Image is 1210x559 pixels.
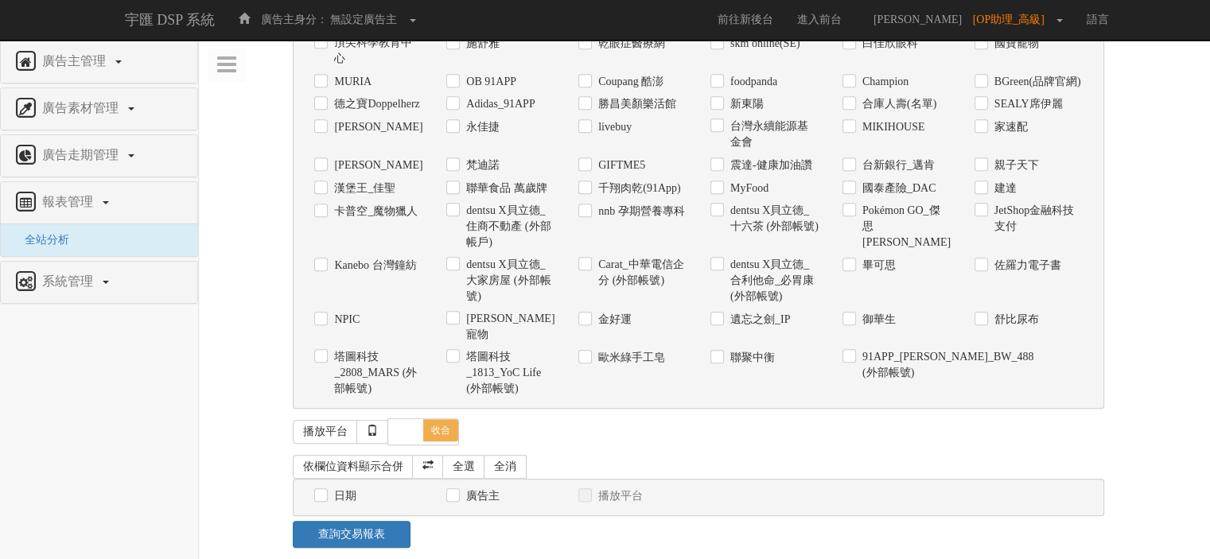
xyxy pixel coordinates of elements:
[594,96,676,112] label: 勝昌美顏樂活館
[442,455,485,479] a: 全選
[462,349,554,397] label: 塔圖科技_1813_YoC Life (外部帳號)
[858,258,896,274] label: 畢可思
[594,181,680,196] label: 千翔肉乾(91App)
[990,157,1039,173] label: 親子天下
[330,96,419,112] label: 德之寶Doppelherz
[462,203,554,250] label: dentsu X貝立德_住商不動產 (外部帳戶)
[38,101,126,115] span: 廣告素材管理
[858,181,936,196] label: 國泰產險_DAC
[858,157,935,173] label: 台新銀行_邁肯
[594,488,643,504] label: 播放平台
[462,96,535,112] label: Adidas_91APP
[858,74,908,90] label: Champion
[462,488,500,504] label: 廣告主
[13,270,185,295] a: 系統管理
[973,14,1052,25] span: [OP助理_高級]
[858,203,951,250] label: Pokémon GO_傑思[PERSON_NAME]
[858,119,925,135] label: MIKIHOUSE
[462,74,516,90] label: OB 91APP
[990,36,1039,52] label: 國寶寵物
[726,36,800,52] label: skm online(SE)
[293,521,410,548] a: 查詢交易報表
[462,36,500,52] label: 施舒雅
[261,14,328,25] span: 廣告主身分：
[726,257,819,305] label: dentsu X貝立德_合利他命_必胃康 (外部帳號)
[330,74,372,90] label: MURIA
[330,35,422,67] label: 頂尖科學教育中心
[484,455,527,479] a: 全消
[38,274,101,288] span: 系統管理
[866,14,970,25] span: [PERSON_NAME]
[330,258,416,274] label: Kanebo 台灣鐘紡
[726,74,777,90] label: foodpanda
[990,312,1039,328] label: 舒比尿布
[726,157,812,173] label: 震達-健康加油讚
[330,204,418,219] label: 卡普空_魔物獵人
[990,74,1081,90] label: BGreen(品牌官網)
[990,96,1063,112] label: SEALY席伊麗
[330,14,397,25] span: 無設定廣告主
[594,36,665,52] label: 乾眼症醫療網
[330,312,360,328] label: NPIC
[13,49,185,75] a: 廣告主管理
[594,74,663,90] label: Coupang 酷澎
[462,257,554,305] label: dentsu X貝立德_大家房屋 (外部帳號)
[726,181,768,196] label: MyFood
[38,54,114,68] span: 廣告主管理
[330,119,422,135] label: [PERSON_NAME]
[858,96,936,112] label: 合庫人壽(名單)
[990,203,1083,235] label: JetShop金融科技支付
[726,312,790,328] label: 遺忘之劍_IP
[13,234,69,246] a: 全站分析
[594,204,685,219] label: nnb 孕期營養專科
[726,350,775,366] label: 聯聚中衡
[13,96,185,122] a: 廣告素材管理
[990,181,1017,196] label: 建達
[726,96,764,112] label: 新東陽
[38,148,126,161] span: 廣告走期管理
[330,349,422,397] label: 塔圖科技_2808_MARS (外部帳號)
[594,257,687,289] label: Carat_中華電信企分 (外部帳號)
[330,157,422,173] label: [PERSON_NAME]
[594,350,665,366] label: 歐米綠手工皂
[462,119,500,135] label: 永佳捷
[38,195,101,208] span: 報表管理
[330,181,395,196] label: 漢堡王_佳聖
[594,157,645,173] label: GIFTME5
[462,311,554,343] label: [PERSON_NAME]寵物
[462,157,500,173] label: 梵迪諾
[594,312,632,328] label: 金好運
[858,36,918,52] label: 白佳欣眼科
[858,312,896,328] label: 御華生
[990,119,1028,135] label: 家速配
[13,143,185,169] a: 廣告走期管理
[726,203,819,235] label: dentsu X貝立德_十六茶 (外部帳號)
[594,119,632,135] label: livebuy
[990,258,1061,274] label: 佐羅力電子書
[462,181,547,196] label: 聯華食品 萬歲牌
[423,419,458,441] span: 收合
[13,190,185,215] a: 報表管理
[726,118,819,150] label: 台灣永續能源基金會
[858,349,951,381] label: 91APP_[PERSON_NAME]_BW_488 (外部帳號)
[330,488,356,504] label: 日期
